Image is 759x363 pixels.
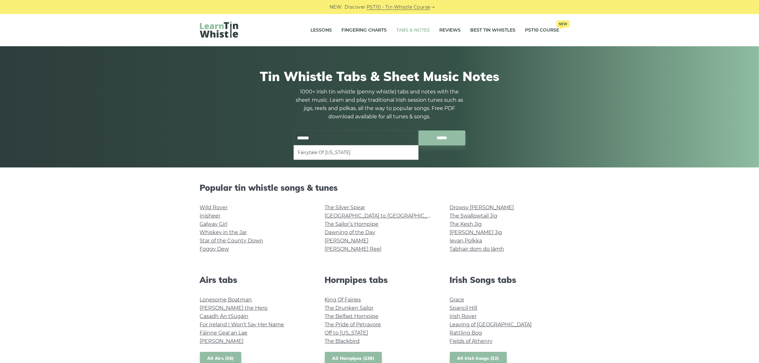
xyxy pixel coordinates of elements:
a: Lessons [311,22,332,38]
a: Fáinne Geal an Lae [200,330,248,336]
li: Fairytale Of [US_STATE] [298,149,414,156]
a: Rattling Bog [450,330,482,336]
a: Grace [450,297,464,303]
p: 1000+ Irish tin whistle (penny whistle) tabs and notes with the sheet music. Learn and play tradi... [294,88,466,121]
a: Whiskey in the Jar [200,229,247,235]
a: Lonesome Boatman [200,297,252,303]
a: The Silver Spear [325,204,365,211]
a: The Pride of Petravore [325,322,381,328]
a: The Blackbird [325,338,360,344]
span: New [557,20,570,27]
a: PST10 CourseNew [525,22,559,38]
a: [PERSON_NAME] the Hero [200,305,268,311]
h2: Airs tabs [200,275,310,285]
img: LearnTinWhistle.com [200,21,238,38]
a: Irish Rover [450,313,477,319]
a: Best Tin Whistles [471,22,516,38]
a: For Ireland I Won’t Say Her Name [200,322,284,328]
a: The Belfast Hornpipe [325,313,379,319]
a: Spancil Hill [450,305,478,311]
a: Casadh An tSúgáin [200,313,249,319]
a: The Sailor’s Hornpipe [325,221,379,227]
a: [PERSON_NAME] Reel [325,246,382,252]
a: Leaving of [GEOGRAPHIC_DATA] [450,322,532,328]
a: Fields of Athenry [450,338,493,344]
a: Star of the County Down [200,238,263,244]
a: King Of Fairies [325,297,361,303]
a: Galway Girl [200,221,228,227]
a: Dawning of the Day [325,229,376,235]
a: The Drunken Sailor [325,305,374,311]
h2: Irish Songs tabs [450,275,559,285]
a: The Kesh Jig [450,221,482,227]
h2: Hornpipes tabs [325,275,434,285]
a: Wild Rover [200,204,228,211]
a: [PERSON_NAME] [200,338,244,344]
a: Ievan Polkka [450,238,482,244]
a: Reviews [440,22,461,38]
a: Fingering Charts [342,22,387,38]
h2: Popular tin whistle songs & tunes [200,183,559,193]
a: Tabhair dom do lámh [450,246,504,252]
a: [PERSON_NAME] Jig [450,229,502,235]
a: [PERSON_NAME] [325,238,369,244]
a: [GEOGRAPHIC_DATA] to [GEOGRAPHIC_DATA] [325,213,442,219]
a: Foggy Dew [200,246,229,252]
a: Inisheer [200,213,221,219]
a: Drowsy [PERSON_NAME] [450,204,514,211]
a: The Swallowtail Jig [450,213,498,219]
h1: Tin Whistle Tabs & Sheet Music Notes [200,69,559,84]
a: Tabs & Notes [397,22,430,38]
a: Off to [US_STATE] [325,330,369,336]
